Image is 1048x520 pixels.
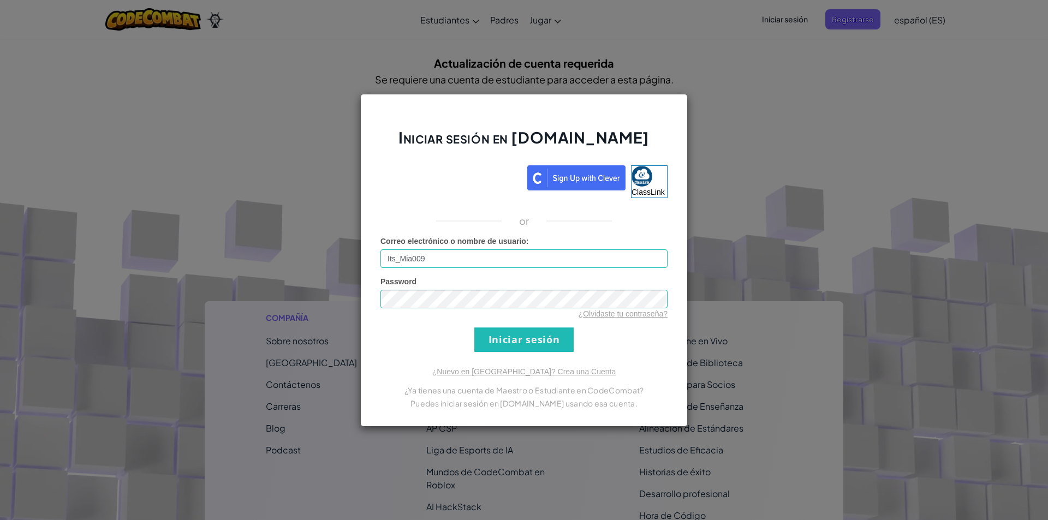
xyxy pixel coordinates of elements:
[474,327,574,352] input: Iniciar sesión
[579,309,668,318] a: ¿Olvidaste tu contraseña?
[380,237,526,246] span: Correo electrónico o nombre de usuario
[375,164,527,188] iframe: Botón de Acceder con Google
[380,236,529,247] label: :
[380,277,416,286] span: Password
[380,127,668,159] h2: Iniciar sesión en [DOMAIN_NAME]
[380,397,668,410] p: Puedes iniciar sesión en [DOMAIN_NAME] usando esa cuenta.
[380,384,668,397] p: ¿Ya tienes una cuenta de Maestro o Estudiante en CodeCombat?
[432,367,616,376] a: ¿Nuevo en [GEOGRAPHIC_DATA]? Crea una Cuenta
[519,214,529,228] p: or
[632,188,665,196] span: ClassLink
[632,166,652,187] img: classlink-logo-small.png
[527,165,626,190] img: clever_sso_button@2x.png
